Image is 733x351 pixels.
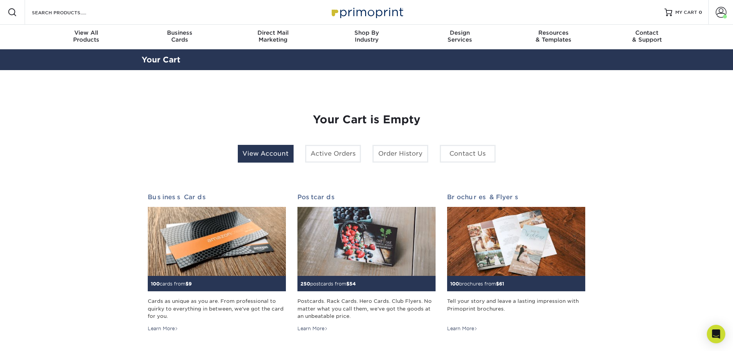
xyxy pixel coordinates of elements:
img: Business Cards [148,207,286,276]
span: Business [133,29,226,36]
input: SEARCH PRODUCTS..... [31,8,106,17]
div: Services [413,29,507,43]
img: Primoprint [328,4,405,20]
img: Brochures & Flyers [447,207,585,276]
div: Postcards. Rack Cards. Hero Cards. Club Flyers. No matter what you call them, we've got the goods... [297,297,436,320]
div: Learn More [148,325,178,332]
span: Shop By [320,29,413,36]
a: Contact& Support [600,25,694,49]
span: $ [185,281,189,287]
span: 100 [450,281,459,287]
span: 54 [349,281,356,287]
span: 250 [301,281,310,287]
a: BusinessCards [133,25,226,49]
div: Cards [133,29,226,43]
span: View All [40,29,133,36]
div: & Support [600,29,694,43]
a: Brochures & Flyers 100brochures from$61 Tell your story and leave a lasting impression with Primo... [447,193,585,332]
span: Direct Mail [226,29,320,36]
h1: Your Cart is Empty [148,113,586,126]
a: Your Cart [142,55,180,64]
div: Industry [320,29,413,43]
a: Direct MailMarketing [226,25,320,49]
a: View AllProducts [40,25,133,49]
h2: Postcards [297,193,436,201]
a: View Account [238,145,294,163]
span: Resources [507,29,600,36]
span: MY CART [675,9,697,16]
span: $ [496,281,499,287]
span: Contact [600,29,694,36]
span: Design [413,29,507,36]
a: Active Orders [305,145,361,163]
small: postcards from [301,281,356,287]
small: brochures from [450,281,504,287]
div: Marketing [226,29,320,43]
div: Learn More [297,325,328,332]
a: DesignServices [413,25,507,49]
a: Business Cards 100cards from$9 Cards as unique as you are. From professional to quirky to everyth... [148,193,286,332]
div: Open Intercom Messenger [707,325,725,343]
span: 0 [699,10,702,15]
div: Learn More [447,325,478,332]
span: 100 [151,281,160,287]
div: Products [40,29,133,43]
a: Resources& Templates [507,25,600,49]
span: 61 [499,281,504,287]
a: Contact Us [440,145,496,163]
a: Order History [372,145,428,163]
h2: Business Cards [148,193,286,201]
div: Tell your story and leave a lasting impression with Primoprint brochures. [447,297,585,320]
img: Postcards [297,207,436,276]
a: Postcards 250postcards from$54 Postcards. Rack Cards. Hero Cards. Club Flyers. No matter what you... [297,193,436,332]
h2: Brochures & Flyers [447,193,585,201]
span: $ [346,281,349,287]
a: Shop ByIndustry [320,25,413,49]
div: & Templates [507,29,600,43]
div: Cards as unique as you are. From professional to quirky to everything in between, we've got the c... [148,297,286,320]
span: 9 [189,281,192,287]
small: cards from [151,281,192,287]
